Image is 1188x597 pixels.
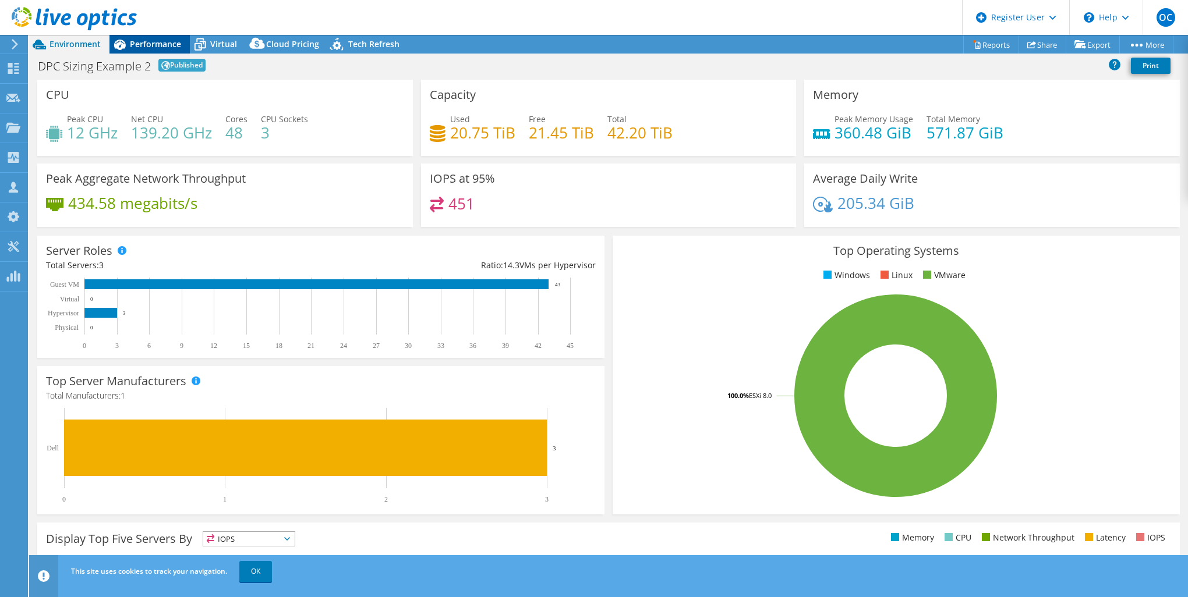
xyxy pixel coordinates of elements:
[46,389,596,402] h4: Total Manufacturers:
[813,88,858,101] h3: Memory
[437,342,444,350] text: 33
[307,342,314,350] text: 21
[942,531,971,544] li: CPU
[223,495,227,503] text: 1
[243,342,250,350] text: 15
[384,495,388,503] text: 2
[553,445,556,452] text: 3
[749,391,772,400] tspan: ESXi 8.0
[405,342,412,350] text: 30
[1019,35,1066,54] a: Share
[607,113,627,125] span: Total
[225,126,248,139] h4: 48
[203,532,295,546] span: IOPS
[920,269,966,282] li: VMware
[1133,531,1165,544] li: IOPS
[502,342,509,350] text: 39
[469,342,476,350] text: 36
[130,38,181,49] span: Performance
[90,325,93,331] text: 0
[123,310,126,316] text: 3
[373,342,380,350] text: 27
[821,269,870,282] li: Windows
[529,126,594,139] h4: 21.45 TiB
[450,126,515,139] h4: 20.75 TiB
[727,391,749,400] tspan: 100.0%
[46,259,321,272] div: Total Servers:
[239,561,272,582] a: OK
[1066,35,1120,54] a: Export
[979,531,1074,544] li: Network Throughput
[38,61,151,72] h1: DPC Sizing Example 2
[71,566,227,576] span: This site uses cookies to track your navigation.
[888,531,934,544] li: Memory
[121,390,125,401] span: 1
[529,113,546,125] span: Free
[450,113,470,125] span: Used
[50,280,79,289] text: Guest VM
[430,88,476,101] h3: Capacity
[503,260,519,271] span: 14.3
[837,197,914,209] h4: 205.34 GiB
[835,126,913,139] h4: 360.48 GiB
[261,113,308,125] span: CPU Sockets
[67,113,103,125] span: Peak CPU
[545,495,549,503] text: 3
[340,342,347,350] text: 24
[83,342,86,350] text: 0
[275,342,282,350] text: 18
[261,126,308,139] h4: 3
[607,126,673,139] h4: 42.20 TiB
[266,38,319,49] span: Cloud Pricing
[49,38,101,49] span: Environment
[210,342,217,350] text: 12
[927,113,980,125] span: Total Memory
[448,197,475,210] h4: 451
[62,495,66,503] text: 0
[180,342,183,350] text: 9
[46,88,69,101] h3: CPU
[813,172,918,185] h3: Average Daily Write
[46,375,186,388] h3: Top Server Manufacturers
[225,113,248,125] span: Cores
[68,197,197,209] h4: 434.58 megabits/s
[46,244,112,257] h3: Server Roles
[621,244,1171,257] h3: Top Operating Systems
[1131,58,1171,74] a: Print
[927,126,1003,139] h4: 571.87 GiB
[46,172,246,185] h3: Peak Aggregate Network Throughput
[878,269,913,282] li: Linux
[115,342,119,350] text: 3
[210,38,237,49] span: Virtual
[90,296,93,302] text: 0
[131,126,212,139] h4: 139.20 GHz
[1084,12,1094,23] svg: \n
[48,309,79,317] text: Hypervisor
[67,126,118,139] h4: 12 GHz
[430,172,495,185] h3: IOPS at 95%
[567,342,574,350] text: 45
[835,113,913,125] span: Peak Memory Usage
[55,324,79,332] text: Physical
[60,295,80,303] text: Virtual
[1082,531,1126,544] li: Latency
[147,342,151,350] text: 6
[535,342,542,350] text: 42
[1119,35,1173,54] a: More
[348,38,399,49] span: Tech Refresh
[47,444,59,452] text: Dell
[555,282,561,287] text: 43
[963,35,1019,54] a: Reports
[158,59,206,72] span: Published
[99,260,104,271] span: 3
[1157,8,1175,27] span: OC
[321,259,596,272] div: Ratio: VMs per Hypervisor
[131,113,163,125] span: Net CPU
